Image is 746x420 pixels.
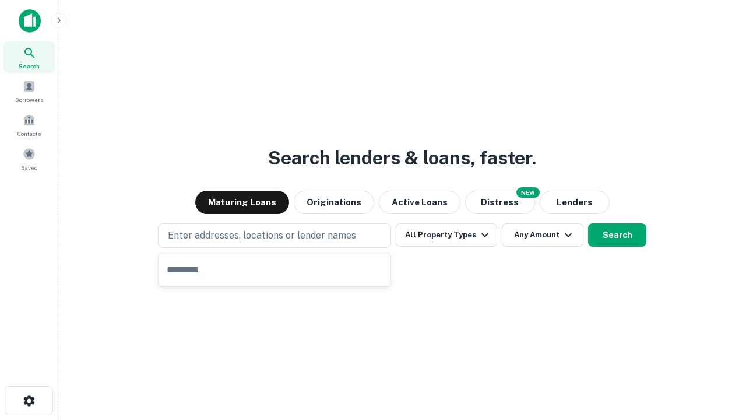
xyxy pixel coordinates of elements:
h3: Search lenders & loans, faster. [268,144,536,172]
button: Any Amount [502,223,583,247]
span: Contacts [17,129,41,138]
div: NEW [516,187,540,198]
button: Search [588,223,646,247]
button: Maturing Loans [195,191,289,214]
button: Active Loans [379,191,460,214]
button: Enter addresses, locations or lender names [158,223,391,248]
p: Enter addresses, locations or lender names [168,229,356,243]
a: Search [3,41,55,73]
span: Saved [21,163,38,172]
button: Lenders [540,191,610,214]
button: Originations [294,191,374,214]
a: Saved [3,143,55,174]
button: All Property Types [396,223,497,247]
a: Borrowers [3,75,55,107]
button: Search distressed loans with lien and other non-mortgage details. [465,191,535,214]
span: Search [19,61,40,71]
img: capitalize-icon.png [19,9,41,33]
iframe: Chat Widget [688,327,746,383]
a: Contacts [3,109,55,141]
span: Borrowers [15,95,43,104]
